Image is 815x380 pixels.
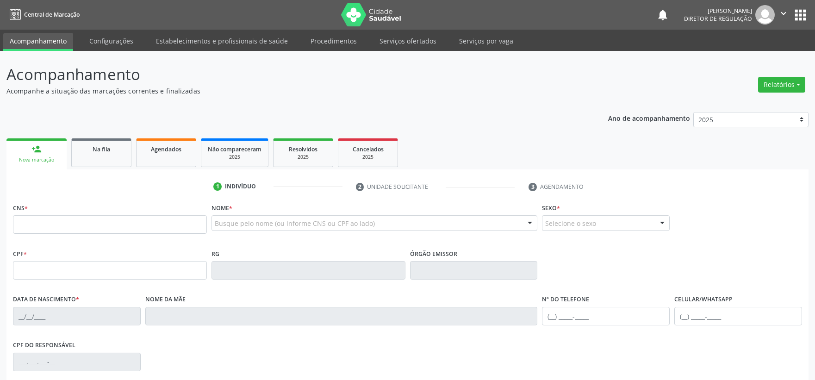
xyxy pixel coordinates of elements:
div: Nova marcação [13,156,60,163]
div: Indivíduo [225,182,256,191]
div: 1 [213,182,222,191]
label: Nome da mãe [145,293,186,307]
button: notifications [656,8,669,21]
p: Acompanhe a situação das marcações correntes e finalizadas [6,86,568,96]
a: Serviços por vaga [453,33,520,49]
p: Ano de acompanhamento [608,112,690,124]
input: (__) _____-_____ [674,307,802,325]
label: CPF [13,247,27,261]
label: Nº do Telefone [542,293,589,307]
span: Busque pelo nome (ou informe CNS ou CPF ao lado) [215,218,375,228]
a: Acompanhamento [3,33,73,51]
input: ___.___.___-__ [13,353,141,371]
span: Selecione o sexo [545,218,596,228]
input: __/__/____ [13,307,141,325]
label: Sexo [542,201,560,215]
span: Não compareceram [208,145,261,153]
label: CNS [13,201,28,215]
label: Celular/WhatsApp [674,293,733,307]
label: Órgão emissor [410,247,457,261]
div: person_add [31,144,42,154]
a: Configurações [83,33,140,49]
div: [PERSON_NAME] [684,7,752,15]
p: Acompanhamento [6,63,568,86]
button:  [775,5,792,25]
span: Diretor de regulação [684,15,752,23]
span: Agendados [151,145,181,153]
label: CPF do responsável [13,338,75,353]
input: (__) _____-_____ [542,307,670,325]
button: apps [792,7,809,23]
span: Resolvidos [289,145,317,153]
label: Data de nascimento [13,293,79,307]
i:  [778,8,789,19]
a: Procedimentos [304,33,363,49]
div: 2025 [208,154,261,161]
a: Estabelecimentos e profissionais de saúde [149,33,294,49]
span: Na fila [93,145,110,153]
img: img [755,5,775,25]
div: 2025 [345,154,391,161]
span: Cancelados [353,145,384,153]
a: Central de Marcação [6,7,80,22]
div: 2025 [280,154,326,161]
span: Central de Marcação [24,11,80,19]
button: Relatórios [758,77,805,93]
label: RG [212,247,219,261]
label: Nome [212,201,232,215]
a: Serviços ofertados [373,33,443,49]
